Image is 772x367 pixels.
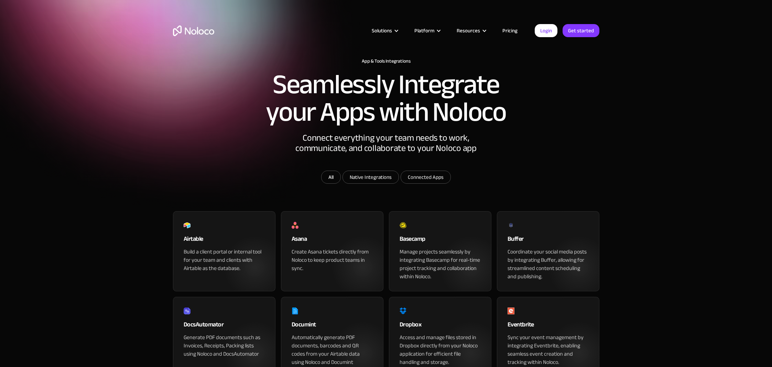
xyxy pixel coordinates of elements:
div: Connect everything your team needs to work, communicate, and collaborate to your Noloco app [283,133,489,171]
div: Generate PDF documents such as Invoices, Receipts, Packing lists using Noloco and DocsAutomator [184,333,265,358]
div: Basecamp [400,234,481,248]
div: Resources [457,26,480,35]
a: Get started [563,24,599,37]
a: Pricing [494,26,526,35]
a: home [173,25,214,36]
div: Build a client portal or internal tool for your team and clients with Airtable as the database. [184,248,265,272]
div: Access and manage files stored in Dropbox directly from your Noloco application for efficient fil... [400,333,481,366]
form: Email Form [249,171,524,185]
a: BufferCoordinate your social media posts by integrating Buffer, allowing for streamlined content ... [497,211,599,291]
h2: Seamlessly Integrate your Apps with Noloco [266,71,507,126]
div: Documint [292,320,373,333]
div: Asana [292,234,373,248]
div: Manage projects seamlessly by integrating Basecamp for real-time project tracking and collaborati... [400,248,481,281]
div: Create Asana tickets directly from Noloco to keep product teams in sync. [292,248,373,272]
a: AsanaCreate Asana tickets directly from Noloco to keep product teams in sync. [281,211,383,291]
div: Platform [406,26,448,35]
div: Resources [448,26,494,35]
div: Buffer [508,234,589,248]
div: Eventbrite [508,320,589,333]
div: Solutions [372,26,392,35]
div: Solutions [363,26,406,35]
div: Automatically generate PDF documents, barcodes and QR codes from your Airtable data using Noloco ... [292,333,373,366]
a: Login [535,24,557,37]
a: AirtableBuild a client portal or internal tool for your team and clients with Airtable as the dat... [173,211,275,291]
div: Platform [414,26,434,35]
a: BasecampManage projects seamlessly by integrating Basecamp for real-time project tracking and col... [389,211,491,291]
div: Sync your event management by integrating Eventbrite, enabling seamless event creation and tracki... [508,333,589,366]
a: All [321,171,341,184]
div: DocsAutomator [184,320,265,333]
div: Coordinate your social media posts by integrating Buffer, allowing for streamlined content schedu... [508,248,589,281]
div: Dropbox [400,320,481,333]
div: Airtable [184,234,265,248]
